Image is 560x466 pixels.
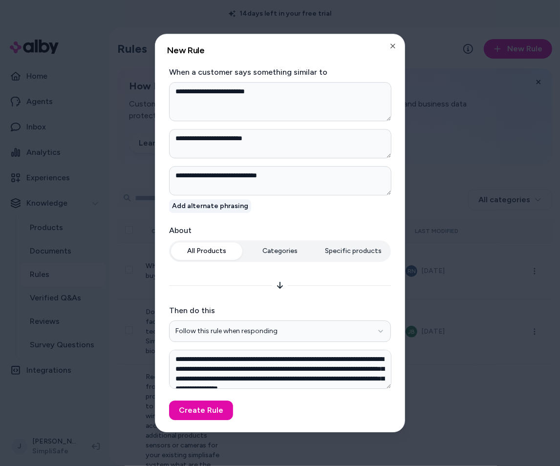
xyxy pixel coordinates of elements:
[169,401,233,420] button: Create Rule
[169,199,251,213] button: Add alternate phrasing
[318,242,389,260] button: Specific products
[171,242,242,260] button: All Products
[167,46,393,55] h2: New Rule
[169,305,391,317] label: Then do this
[169,225,391,236] label: About
[244,242,316,260] button: Categories
[169,66,391,78] label: When a customer says something similar to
